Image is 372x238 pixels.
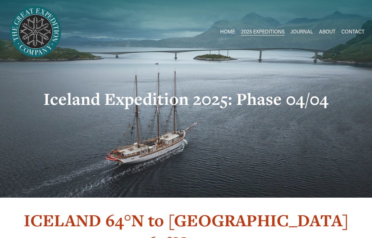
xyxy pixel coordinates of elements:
[241,27,285,36] span: 2025 EXPEDITIONS
[241,27,285,37] a: folder dropdown
[341,27,364,37] a: CONTACT
[220,27,235,37] a: HOME
[290,27,313,37] a: JOURNAL
[43,88,329,110] strong: Iceland Expedition 2025: Phase 04/04
[319,27,335,37] a: ABOUT
[8,4,63,60] img: Arctic Expeditions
